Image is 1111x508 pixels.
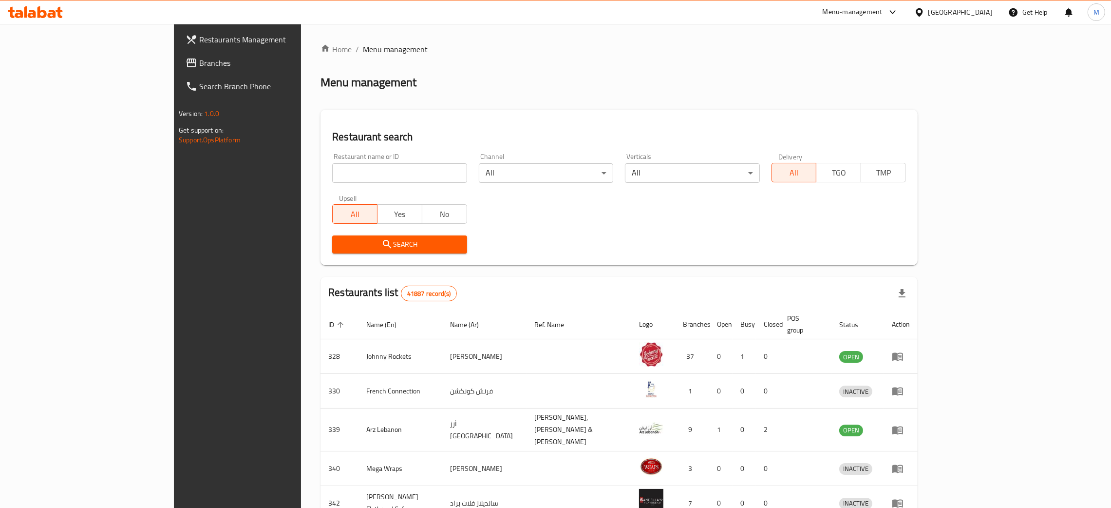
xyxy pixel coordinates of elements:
span: INACTIVE [839,463,872,474]
button: All [772,163,817,182]
td: 1 [709,409,733,451]
span: Name (En) [366,319,409,331]
span: ID [328,319,347,331]
span: M [1093,7,1099,18]
span: 1.0.0 [204,107,219,120]
td: Johnny Rockets [358,339,442,374]
th: Open [709,310,733,339]
div: Menu [892,463,910,474]
td: 0 [733,374,756,409]
span: TGO [820,166,857,180]
span: Search [340,238,459,251]
span: Version: [179,107,203,120]
button: Search [332,235,467,254]
span: OPEN [839,425,863,436]
img: Johnny Rockets [639,342,663,367]
img: Mega Wraps [639,454,663,479]
span: Name (Ar) [450,319,491,331]
span: POS group [787,313,820,336]
span: Ref. Name [535,319,577,331]
td: Arz Lebanon [358,409,442,451]
span: Menu management [363,43,428,55]
td: French Connection [358,374,442,409]
img: French Connection [639,377,663,401]
span: OPEN [839,352,863,363]
a: Restaurants Management [178,28,359,51]
span: Restaurants Management [199,34,352,45]
span: Yes [381,207,418,221]
label: Delivery [778,153,803,160]
h2: Restaurants list [328,285,457,301]
td: 0 [709,451,733,486]
h2: Menu management [320,75,416,90]
td: أرز [GEOGRAPHIC_DATA] [442,409,527,451]
td: 9 [675,409,709,451]
th: Closed [756,310,779,339]
th: Action [884,310,918,339]
td: [PERSON_NAME] [442,451,527,486]
td: 1 [733,339,756,374]
span: Status [839,319,871,331]
td: 2 [756,409,779,451]
span: All [337,207,374,221]
div: Menu-management [823,6,883,18]
button: Yes [377,204,422,224]
span: Branches [199,57,352,69]
td: 0 [709,374,733,409]
td: [PERSON_NAME] [442,339,527,374]
div: [GEOGRAPHIC_DATA] [928,7,993,18]
td: 1 [675,374,709,409]
td: Mega Wraps [358,451,442,486]
th: Logo [631,310,675,339]
nav: breadcrumb [320,43,918,55]
span: No [426,207,463,221]
span: 41887 record(s) [401,289,456,298]
button: TMP [861,163,906,182]
div: Menu [892,424,910,436]
div: All [479,163,613,183]
div: Menu [892,351,910,362]
td: فرنش كونكشن [442,374,527,409]
div: Menu [892,385,910,397]
td: 3 [675,451,709,486]
div: OPEN [839,425,863,436]
a: Search Branch Phone [178,75,359,98]
div: Export file [890,282,914,305]
td: 0 [709,339,733,374]
img: Arz Lebanon [639,416,663,440]
th: Busy [733,310,756,339]
td: 0 [733,409,756,451]
a: Support.OpsPlatform [179,134,241,146]
span: All [776,166,813,180]
span: Search Branch Phone [199,80,352,92]
div: INACTIVE [839,386,872,397]
td: 0 [756,374,779,409]
button: TGO [816,163,861,182]
span: TMP [865,166,902,180]
div: All [625,163,759,183]
td: 0 [756,451,779,486]
h2: Restaurant search [332,130,906,144]
a: Branches [178,51,359,75]
span: Get support on: [179,124,224,137]
td: 0 [756,339,779,374]
th: Branches [675,310,709,339]
td: 37 [675,339,709,374]
td: 0 [733,451,756,486]
div: Total records count [401,286,457,301]
button: All [332,204,377,224]
button: No [422,204,467,224]
span: INACTIVE [839,386,872,397]
td: [PERSON_NAME],[PERSON_NAME] & [PERSON_NAME] [527,409,632,451]
label: Upsell [339,195,357,201]
input: Search for restaurant name or ID.. [332,163,467,183]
